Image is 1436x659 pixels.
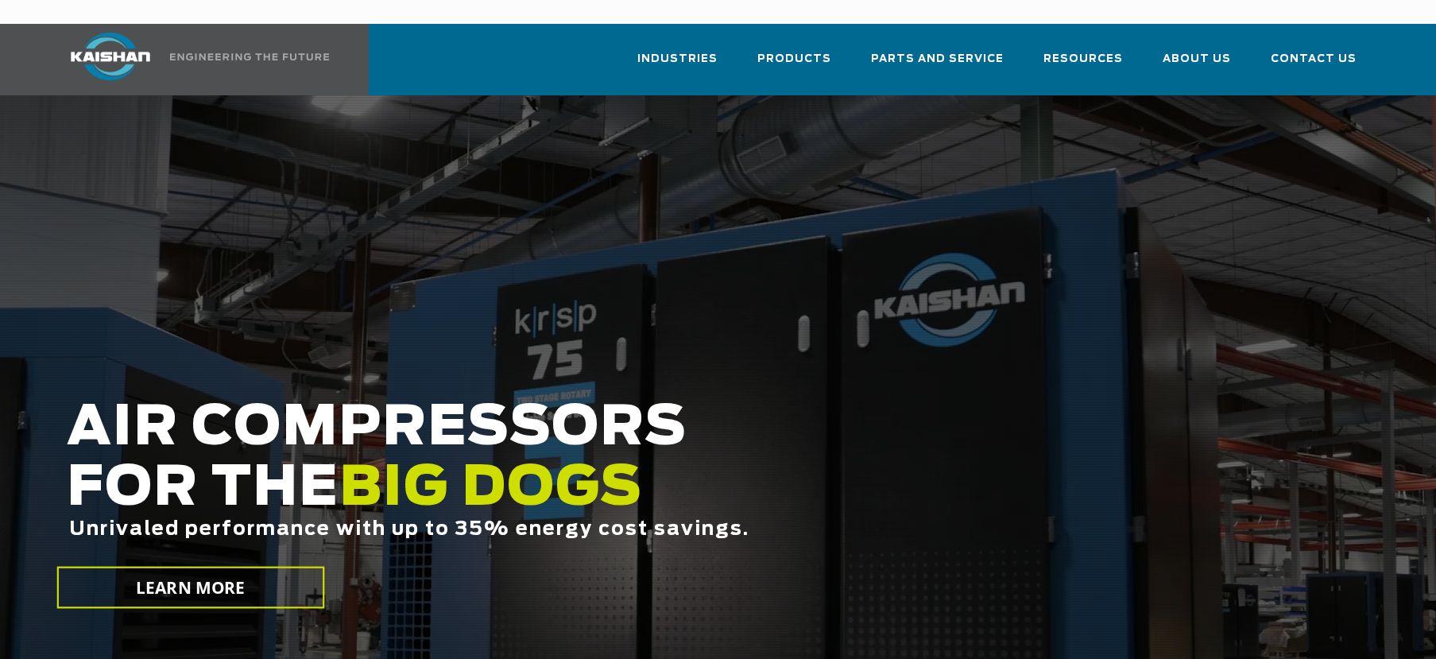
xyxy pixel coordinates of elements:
[170,53,329,60] img: Engineering the future
[339,462,643,516] span: BIG DOGS
[871,38,1004,92] a: Parts and Service
[136,576,246,599] span: LEARN MORE
[51,24,332,95] a: Kaishan USA
[57,567,324,609] a: LEARN MORE
[1163,38,1231,92] a: About Us
[1163,50,1231,68] span: About Us
[69,520,749,539] span: Unrivaled performance with up to 35% energy cost savings.
[51,33,170,80] img: kaishan logo
[67,398,1148,590] h2: AIR COMPRESSORS FOR THE
[1271,38,1357,92] a: Contact Us
[637,50,718,68] span: Industries
[757,38,831,92] a: Products
[1043,38,1123,92] a: Resources
[871,50,1004,68] span: Parts and Service
[637,38,718,92] a: Industries
[1043,50,1123,68] span: Resources
[757,50,831,68] span: Products
[1271,50,1357,68] span: Contact Us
